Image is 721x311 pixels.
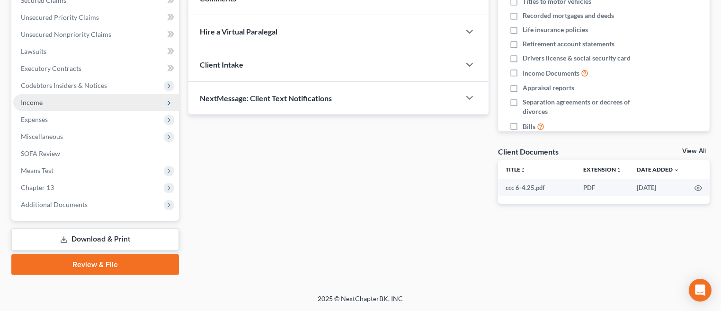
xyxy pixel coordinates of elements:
[583,166,622,173] a: Extensionunfold_more
[200,94,332,103] span: NextMessage: Client Text Notifications
[13,60,179,77] a: Executory Contracts
[13,9,179,26] a: Unsecured Priority Claims
[523,53,631,63] span: Drivers license & social security card
[21,149,60,157] span: SOFA Review
[523,11,614,20] span: Recorded mortgages and deeds
[523,83,574,93] span: Appraisal reports
[11,228,179,251] a: Download & Print
[21,81,107,89] span: Codebtors Insiders & Notices
[21,98,43,106] span: Income
[523,97,649,116] span: Separation agreements or decrees of divorces
[637,166,679,173] a: Date Added expand_more
[21,13,99,21] span: Unsecured Priority Claims
[21,200,88,208] span: Additional Documents
[91,294,631,311] div: 2025 © NextChapterBK, INC
[523,39,614,49] span: Retirement account statements
[21,47,46,55] span: Lawsuits
[689,279,712,302] div: Open Intercom Messenger
[13,43,179,60] a: Lawsuits
[523,69,579,78] span: Income Documents
[21,64,81,72] span: Executory Contracts
[200,60,243,69] span: Client Intake
[21,115,48,123] span: Expenses
[682,148,706,155] a: View All
[11,254,179,275] a: Review & File
[498,179,576,196] td: ccc 6-4.25.pdf
[523,122,535,131] span: Bills
[523,25,588,35] span: Life insurance policies
[616,167,622,173] i: unfold_more
[21,30,111,38] span: Unsecured Nonpriority Claims
[506,166,526,173] a: Titleunfold_more
[200,27,277,36] span: Hire a Virtual Paralegal
[13,145,179,162] a: SOFA Review
[498,147,559,156] div: Client Documents
[629,179,687,196] td: [DATE]
[520,167,526,173] i: unfold_more
[576,179,629,196] td: PDF
[13,26,179,43] a: Unsecured Nonpriority Claims
[21,183,54,191] span: Chapter 13
[674,167,679,173] i: expand_more
[21,166,53,174] span: Means Test
[21,132,63,140] span: Miscellaneous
